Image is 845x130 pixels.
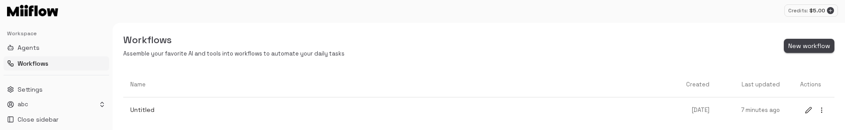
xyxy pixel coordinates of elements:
[18,59,48,68] span: Workflows
[123,50,345,58] p: Assemble your favorite AI and tools into workflows to automate your daily tasks
[680,106,709,115] p: [DATE]
[123,72,672,97] th: Name
[18,85,43,94] span: Settings
[716,72,787,97] th: Last updated
[18,43,40,52] span: Agents
[130,105,665,115] p: Untitled
[796,97,834,123] a: editmore
[4,41,109,55] button: Agents
[803,104,814,116] button: edit
[123,33,345,46] h5: Workflows
[672,99,716,122] a: [DATE]
[4,82,109,97] button: Settings
[672,72,716,97] th: Created
[724,106,780,115] p: 7 minutes ago
[816,104,827,116] button: more
[809,7,825,15] p: $ 5.00
[18,115,59,124] span: Close sidebar
[7,5,58,16] img: Logo
[4,112,109,126] button: Close sidebar
[109,23,116,130] button: Toggle Sidebar
[787,72,834,97] th: Actions
[4,56,109,71] button: Workflows
[827,7,834,14] button: Add credits
[788,7,808,15] p: Credits:
[123,98,672,122] a: Untitled
[4,98,109,111] button: abc
[4,26,109,41] div: Workspace
[784,39,834,53] button: New workflow
[18,100,28,109] p: abc
[716,99,787,122] a: 7 minutes ago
